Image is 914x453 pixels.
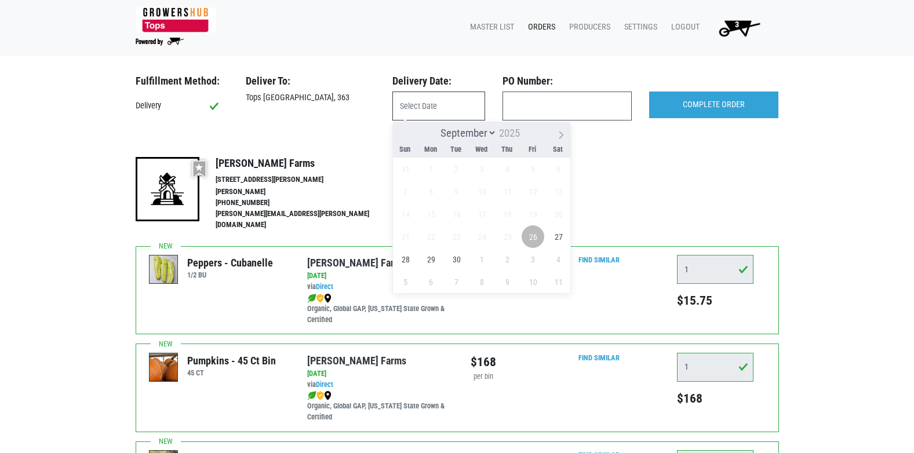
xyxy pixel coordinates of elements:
[307,368,448,379] div: [DATE]
[150,255,179,284] img: thumbnail-0a21d7569dbf8d3013673048c6385dc6.png
[150,362,179,372] a: Pumpkins - 45 ct Bin
[494,146,520,154] span: Thu
[519,16,560,38] a: Orders
[471,203,493,225] span: September 17, 2025
[469,146,494,154] span: Wed
[547,158,570,180] span: September 6, 2025
[136,157,199,221] img: 19-7441ae2ccb79c876ff41c34f3bd0da69.png
[461,16,519,38] a: Master List
[392,146,418,154] span: Sun
[216,157,394,170] h4: [PERSON_NAME] Farms
[394,225,417,248] span: September 21, 2025
[150,265,179,275] a: Peppers - Cubanelle
[324,391,332,400] img: map_marker-0e94453035b3232a4d21701695807de9.png
[307,282,448,293] div: via
[496,180,519,203] span: September 11, 2025
[704,16,770,39] a: 3
[735,20,739,30] span: 3
[435,126,497,140] select: Month
[420,248,442,271] span: September 29, 2025
[471,248,493,271] span: October 1, 2025
[547,225,570,248] span: September 27, 2025
[316,282,333,291] a: Direct
[394,271,417,293] span: October 5, 2025
[522,180,544,203] span: September 12, 2025
[307,294,316,303] img: leaf-e5c59151409436ccce96b2ca1b28e03c.png
[307,390,448,423] div: Organic, Global GAP, [US_STATE] State Grown & Certified
[136,75,228,87] h3: Fulfillment Method:
[522,158,544,180] span: September 5, 2025
[547,271,570,293] span: October 11, 2025
[420,225,442,248] span: September 22, 2025
[578,255,620,264] a: Find Similar
[394,158,417,180] span: August 31, 2025
[445,248,468,271] span: September 30, 2025
[418,146,443,154] span: Mon
[216,187,394,198] li: [PERSON_NAME]
[677,391,753,406] h5: $168
[677,353,753,382] input: Qty
[316,294,324,303] img: safety-e55c860ca8c00a9c171001a62a92dabd.png
[392,92,485,120] input: Select Date
[615,16,662,38] a: Settings
[316,391,324,400] img: safety-e55c860ca8c00a9c171001a62a92dabd.png
[560,16,615,38] a: Producers
[187,255,273,271] div: Peppers - Cubanelle
[547,248,570,271] span: October 4, 2025
[522,225,544,248] span: September 26, 2025
[216,198,394,209] li: [PHONE_NUMBER]
[496,158,519,180] span: September 4, 2025
[307,391,316,400] img: leaf-e5c59151409436ccce96b2ca1b28e03c.png
[420,180,442,203] span: September 8, 2025
[394,180,417,203] span: September 7, 2025
[307,355,406,367] a: [PERSON_NAME] Farms
[420,158,442,180] span: September 1, 2025
[237,92,384,104] div: Tops [GEOGRAPHIC_DATA], 363
[443,146,469,154] span: Tue
[445,158,468,180] span: September 2, 2025
[307,379,448,390] div: via
[471,225,493,248] span: September 24, 2025
[466,353,501,371] div: $168
[649,92,778,118] input: COMPLETE ORDER
[187,271,273,279] h6: 1/2 BU
[150,353,179,382] img: thumbnail-1bebd04f8b15c5af5e45833110fd7731.png
[578,353,620,362] a: Find Similar
[713,16,765,39] img: Cart
[502,75,632,87] h3: PO Number:
[307,293,448,326] div: Organic, Global GAP, [US_STATE] State Grown & Certified
[547,180,570,203] span: September 13, 2025
[445,203,468,225] span: September 16, 2025
[307,271,448,282] div: [DATE]
[522,203,544,225] span: September 19, 2025
[522,248,544,271] span: October 3, 2025
[420,271,442,293] span: October 6, 2025
[307,257,406,269] a: [PERSON_NAME] Farms
[466,371,501,382] div: per bin
[420,203,442,225] span: September 15, 2025
[520,146,545,154] span: Fri
[187,368,276,377] h6: 45 CT
[187,353,276,368] div: Pumpkins - 45 ct Bin
[496,203,519,225] span: September 18, 2025
[392,75,485,87] h3: Delivery Date:
[471,271,493,293] span: October 8, 2025
[545,146,571,154] span: Sat
[216,209,394,231] li: [PERSON_NAME][EMAIL_ADDRESS][PERSON_NAME][DOMAIN_NAME]
[445,180,468,203] span: September 9, 2025
[394,203,417,225] span: September 14, 2025
[471,158,493,180] span: September 3, 2025
[316,380,333,389] a: Direct
[445,225,468,248] span: September 23, 2025
[496,248,519,271] span: October 2, 2025
[662,16,704,38] a: Logout
[394,248,417,271] span: September 28, 2025
[677,293,753,308] h5: $15.75
[471,180,493,203] span: September 10, 2025
[496,225,519,248] span: September 25, 2025
[246,75,375,87] h3: Deliver To:
[677,255,753,284] input: Qty
[216,174,394,185] li: [STREET_ADDRESS][PERSON_NAME]
[136,38,184,46] img: Powered by Big Wheelbarrow
[547,203,570,225] span: September 20, 2025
